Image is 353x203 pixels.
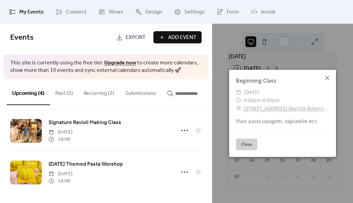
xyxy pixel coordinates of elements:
[93,3,128,21] a: Views
[50,79,78,104] button: Past (3)
[49,118,121,127] a: Signature Ravioli Making Class
[227,8,239,16] span: Form
[229,77,336,85] div: Beginning Class
[49,170,72,178] span: [DATE]
[49,178,72,185] span: 18:00
[126,34,146,42] span: Export
[130,3,167,21] a: Design
[236,139,257,150] button: Close
[78,79,120,104] button: Recurring (2)
[169,3,210,21] a: Settings
[49,119,121,127] span: Signature Ravioli Making Class
[49,129,72,136] span: [DATE]
[236,88,241,96] div: ​
[229,118,336,125] div: Plain pasta (spagetti, tagliatelle etc)
[10,59,202,75] span: This site is currently using the free tier. to create more calendars, show more than 10 events an...
[66,8,87,16] span: Connect
[120,79,162,104] button: Submissions
[168,34,197,42] span: Add Event
[246,3,280,21] a: Install
[109,8,123,16] span: Views
[263,97,280,103] span: 8:00pm
[236,96,241,104] div: ​
[184,8,205,16] span: Settings
[261,97,263,103] span: -
[244,104,329,113] a: [STREET_ADDRESS] (Barista Botanica Café)
[7,79,50,105] button: Upcoming (4)
[49,160,123,169] a: [DATE] Themed Pasta Worshop
[111,31,151,43] a: Export
[236,104,241,113] div: ​
[49,136,72,143] span: 18:00
[153,31,202,43] button: Add Event
[19,8,44,16] span: My Events
[244,88,259,96] span: [DATE]
[104,58,136,68] a: Upgrade now
[211,3,244,21] a: Form
[51,3,92,21] a: Connect
[145,8,162,16] span: Design
[10,30,34,45] span: Events
[4,3,49,21] a: My Events
[244,97,261,103] span: 6:00pm
[261,8,275,16] span: Install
